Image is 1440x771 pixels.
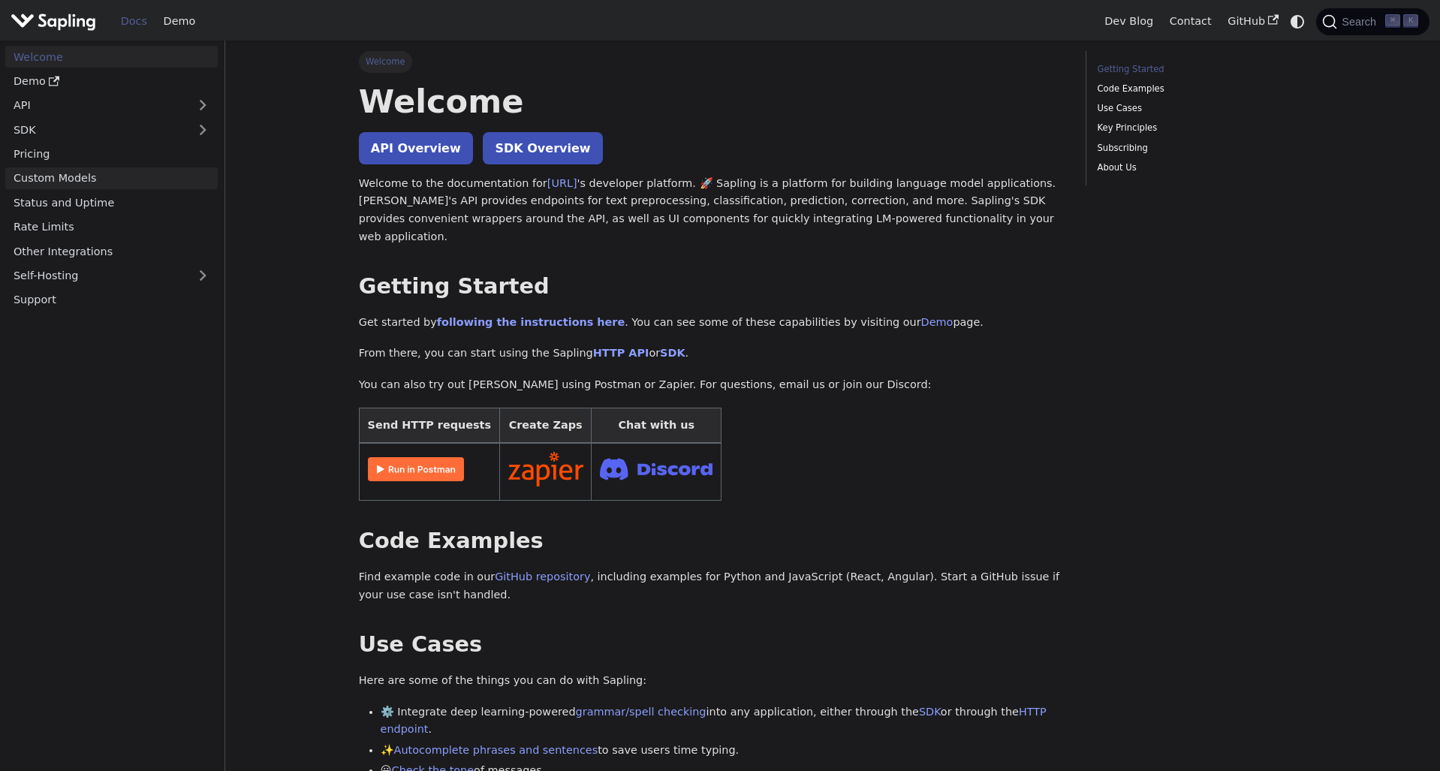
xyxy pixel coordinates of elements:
a: About Us [1098,161,1301,175]
th: Chat with us [592,408,722,443]
a: Key Principles [1098,121,1301,135]
a: Demo [155,10,203,33]
a: Subscribing [1098,141,1301,155]
p: Find example code in our , including examples for Python and JavaScript (React, Angular). Start a... [359,568,1065,604]
a: Demo [5,71,218,92]
h2: Code Examples [359,528,1065,555]
img: Run in Postman [368,457,464,481]
button: Expand sidebar category 'API' [188,95,218,116]
a: Docs [113,10,155,33]
a: Custom Models [5,167,218,189]
img: Connect in Zapier [508,452,583,486]
a: Status and Uptime [5,191,218,213]
button: Switch between dark and light mode (currently system mode) [1287,11,1309,32]
h2: Use Cases [359,631,1065,658]
h2: Getting Started [359,273,1065,300]
img: Join Discord [600,453,712,484]
a: API Overview [359,132,473,164]
span: Search [1337,16,1385,28]
span: Welcome [359,51,412,72]
a: SDK [660,347,685,359]
a: Rate Limits [5,216,218,238]
kbd: K [1403,14,1418,28]
p: Welcome to the documentation for 's developer platform. 🚀 Sapling is a platform for building lang... [359,175,1065,246]
a: Contact [1161,10,1220,33]
a: API [5,95,188,116]
p: Get started by . You can see some of these capabilities by visiting our page. [359,314,1065,332]
p: Here are some of the things you can do with Sapling: [359,672,1065,690]
a: SDK [5,119,188,140]
th: Create Zaps [499,408,592,443]
nav: Breadcrumbs [359,51,1065,72]
a: Code Examples [1098,82,1301,96]
a: Support [5,289,218,311]
h1: Welcome [359,81,1065,122]
a: [URL] [547,177,577,189]
a: Autocomplete phrases and sentences [394,744,598,756]
a: Demo [921,316,953,328]
a: HTTP endpoint [381,706,1047,736]
button: Expand sidebar category 'SDK' [188,119,218,140]
a: HTTP API [593,347,649,359]
button: Search (Command+K) [1316,8,1429,35]
li: ⚙️ Integrate deep learning-powered into any application, either through the or through the . [381,703,1065,739]
a: SDK Overview [483,132,602,164]
a: following the instructions here [437,316,625,328]
p: You can also try out [PERSON_NAME] using Postman or Zapier. For questions, email us or join our D... [359,376,1065,394]
p: From there, you can start using the Sapling or . [359,345,1065,363]
a: Other Integrations [5,240,218,262]
li: ✨ to save users time typing. [381,742,1065,760]
th: Send HTTP requests [359,408,499,443]
a: grammar/spell checking [576,706,706,718]
a: Getting Started [1098,62,1301,77]
a: Welcome [5,46,218,68]
a: SDK [919,706,941,718]
a: Dev Blog [1096,10,1161,33]
a: Sapling.ai [11,11,101,32]
a: Use Cases [1098,101,1301,116]
a: GitHub repository [495,571,590,583]
img: Sapling.ai [11,11,96,32]
a: GitHub [1219,10,1286,33]
a: Self-Hosting [5,265,218,287]
kbd: ⌘ [1385,14,1400,28]
a: Pricing [5,143,218,165]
